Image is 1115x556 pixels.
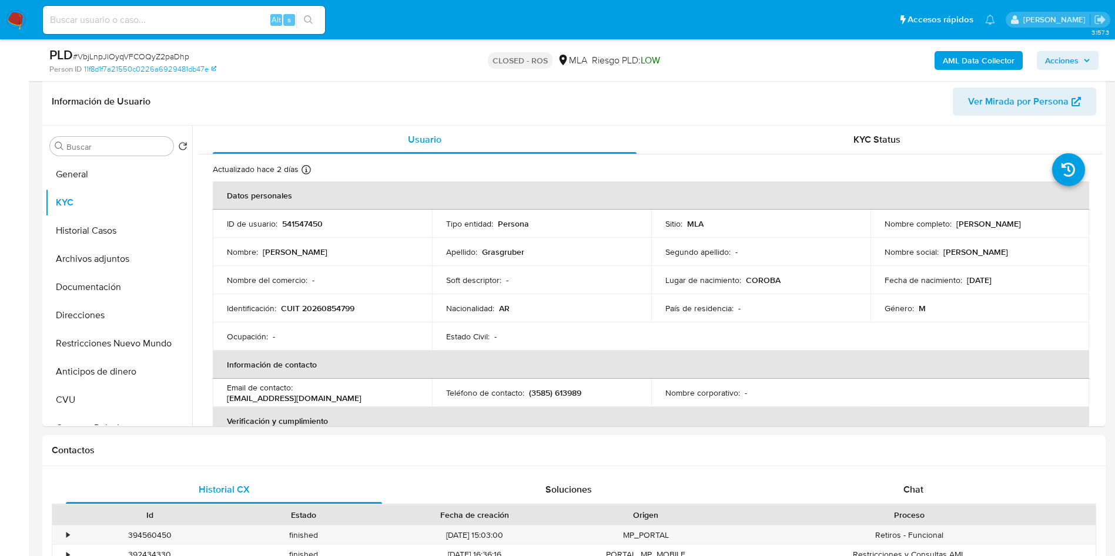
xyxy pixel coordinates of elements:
[52,96,150,107] h1: Información de Usuario
[66,141,169,152] input: Buscar
[1091,28,1109,37] span: 3.157.3
[577,509,715,521] div: Origen
[885,275,962,285] p: Fecha de nacimiento :
[488,52,553,69] p: CLOSED - ROS
[731,509,1087,521] div: Proceso
[498,218,529,229] p: Persona
[66,530,69,541] div: •
[853,133,900,146] span: KYC Status
[446,303,494,314] p: Nacionalidad :
[52,444,1096,456] h1: Contactos
[956,218,1021,229] p: [PERSON_NAME]
[665,387,740,398] p: Nombre corporativo :
[49,64,82,75] b: Person ID
[943,51,1014,70] b: AML Data Collector
[45,273,192,301] button: Documentación
[494,331,497,342] p: -
[545,483,592,496] span: Soluciones
[227,247,258,257] p: Nombre :
[665,303,734,314] p: País de residencia :
[235,509,373,521] div: Estado
[81,509,219,521] div: Id
[272,14,281,25] span: Alt
[1045,51,1079,70] span: Acciones
[296,12,320,28] button: search-icon
[199,483,250,496] span: Historial CX
[381,525,569,545] div: [DATE] 15:03:00
[738,303,741,314] p: -
[227,303,276,314] p: Identificación :
[45,188,192,217] button: KYC
[446,387,524,398] p: Teléfono de contacto :
[178,141,187,154] button: Volver al orden por defecto
[227,382,293,393] p: Email de contacto :
[446,218,493,229] p: Tipo entidad :
[499,303,510,314] p: AR
[569,525,723,545] div: MP_PORTAL
[213,164,299,175] p: Actualizado hace 2 días
[687,218,704,229] p: MLA
[1023,14,1090,25] p: rocio.garcia@mercadolibre.com
[213,181,1089,210] th: Datos personales
[735,247,738,257] p: -
[213,351,1089,379] th: Información de contacto
[73,50,189,62] span: # VbjLnpJiOyqVFCOQyZ2paDhp
[45,160,192,188] button: General
[885,247,939,257] p: Nombre social :
[908,14,973,26] span: Accesos rápidos
[592,54,660,67] span: Riesgo PLD:
[529,387,581,398] p: (3585) 613989
[227,275,307,285] p: Nombre del comercio :
[446,275,501,285] p: Soft descriptor :
[506,275,508,285] p: -
[919,303,926,314] p: M
[281,303,354,314] p: CUIT 20260854799
[641,53,660,67] span: LOW
[665,247,731,257] p: Segundo apellido :
[746,275,781,285] p: COROBA
[45,414,192,442] button: Cruces y Relaciones
[943,247,1008,257] p: [PERSON_NAME]
[312,275,314,285] p: -
[227,218,277,229] p: ID de usuario :
[723,525,1096,545] div: Retiros - Funcional
[1094,14,1106,26] a: Salir
[665,218,682,229] p: Sitio :
[227,525,381,545] div: finished
[935,51,1023,70] button: AML Data Collector
[84,64,216,75] a: 11f8d1f7a21550c0226a6929481db47e
[446,331,490,342] p: Estado Civil :
[55,141,64,151] button: Buscar
[482,247,524,257] p: Grasgruber
[213,407,1089,435] th: Verificación y cumplimiento
[282,218,323,229] p: 541547450
[985,15,995,25] a: Notificaciones
[557,54,587,67] div: MLA
[446,247,477,257] p: Apellido :
[45,301,192,329] button: Direcciones
[953,87,1096,116] button: Ver Mirada por Persona
[227,393,361,403] p: [EMAIL_ADDRESS][DOMAIN_NAME]
[885,303,914,314] p: Género :
[45,358,192,386] button: Anticipos de dinero
[73,525,227,545] div: 394560450
[968,87,1069,116] span: Ver Mirada por Persona
[263,247,327,257] p: [PERSON_NAME]
[287,14,291,25] span: s
[227,331,268,342] p: Ocupación :
[389,509,561,521] div: Fecha de creación
[49,45,73,64] b: PLD
[43,12,325,28] input: Buscar usuario o caso...
[273,331,275,342] p: -
[45,245,192,273] button: Archivos adjuntos
[408,133,441,146] span: Usuario
[45,329,192,358] button: Restricciones Nuevo Mundo
[745,387,747,398] p: -
[45,217,192,245] button: Historial Casos
[1037,51,1099,70] button: Acciones
[903,483,923,496] span: Chat
[885,218,952,229] p: Nombre completo :
[45,386,192,414] button: CVU
[665,275,741,285] p: Lugar de nacimiento :
[967,275,992,285] p: [DATE]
